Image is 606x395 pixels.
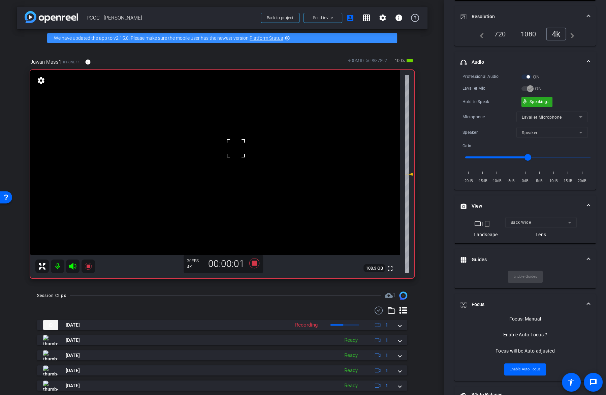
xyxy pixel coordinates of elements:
[454,6,596,28] mat-expansion-panel-header: Resolution
[399,292,407,300] img: Session clips
[463,114,516,120] div: Microphone
[491,178,503,184] span: -10dB
[534,85,542,92] label: ON
[187,258,204,264] div: 30
[379,14,387,22] mat-icon: settings
[385,337,388,344] span: 1
[363,264,385,272] span: 108.3 GB
[463,98,521,105] div: Hold to Speak
[37,350,407,360] mat-expansion-panel-header: thumb-nail[DATE]Ready1
[37,292,66,299] div: Session Clips
[394,55,406,66] span: 100%
[66,337,80,344] span: [DATE]
[292,321,321,329] div: Recording
[63,60,80,65] span: iPhone 11
[463,178,474,184] span: -20dB
[460,59,582,66] mat-panel-title: Audio
[43,350,58,360] img: thumb-nail
[463,143,521,149] div: Gain
[385,292,393,300] mat-icon: cloud_upload
[36,77,46,85] mat-icon: settings
[519,178,531,184] span: 0dB
[589,378,597,386] mat-icon: message
[192,259,199,263] span: FPS
[474,220,498,228] div: |
[395,14,403,22] mat-icon: info
[474,231,498,238] div: Landscape
[460,256,582,263] mat-panel-title: Guides
[43,320,58,330] img: thumb-nail
[405,170,413,178] mat-icon: 0 dB
[304,13,342,23] button: Send invite
[341,367,361,374] div: Ready
[463,73,521,80] div: Professional Audio
[341,336,361,344] div: Ready
[386,264,394,272] mat-icon: fullscreen
[522,99,528,105] span: mic_none
[37,381,407,391] mat-expansion-panel-header: thumb-nail[DATE]Ready1
[530,99,550,104] span: Speaking...
[509,315,541,322] div: Focus: Manual
[476,30,484,38] mat-icon: navigate_before
[454,249,596,271] mat-expansion-panel-header: Guides
[341,352,361,359] div: Ready
[510,364,541,374] span: Enable Auto Focus
[47,33,397,43] div: We have updated the app to v2.15.0. Please make sure the mobile user has the newest version.
[25,11,78,23] img: app-logo
[566,30,574,38] mat-icon: navigate_next
[66,382,80,389] span: [DATE]
[454,195,596,217] mat-expansion-panel-header: View
[532,73,540,80] label: ON
[362,14,371,22] mat-icon: grid_on
[454,271,596,288] div: Guides
[567,378,575,386] mat-icon: accessibility
[261,13,299,23] button: Back to project
[348,58,387,67] div: ROOM ID: 569887892
[346,14,354,22] mat-icon: account_box
[187,264,204,270] div: 4K
[454,73,596,190] div: Audio
[341,382,361,390] div: Ready
[454,294,596,315] mat-expansion-panel-header: Focus
[576,178,588,184] span: 20dB
[406,57,414,65] mat-icon: battery_std
[285,35,290,41] mat-icon: highlight_off
[43,381,58,391] img: thumb-nail
[460,13,582,20] mat-panel-title: Resolution
[66,367,80,374] span: [DATE]
[496,347,555,354] div: Focus will be Auto adjusted
[562,178,574,184] span: 15dB
[385,292,395,300] span: Destinations for your clips
[87,11,257,25] span: PCOC - [PERSON_NAME]
[454,28,596,46] div: Resolution
[66,322,80,329] span: [DATE]
[504,363,546,375] button: Enable Auto Focus
[477,178,488,184] span: -15dB
[250,35,283,41] a: Platform Status
[463,85,521,92] div: Lavalier Mic
[385,367,388,374] span: 1
[204,258,249,270] div: 00:00:01
[30,58,61,66] span: Juwan Mass1
[454,217,596,243] div: View
[43,365,58,375] img: thumb-nail
[454,315,596,381] div: Focus
[460,203,582,210] mat-panel-title: View
[37,365,407,375] mat-expansion-panel-header: thumb-nail[DATE]Ready1
[37,320,407,330] mat-expansion-panel-header: thumb-nail[DATE]Recording1
[385,382,388,389] span: 1
[505,178,517,184] span: -5dB
[534,178,545,184] span: 5dB
[393,292,395,298] span: 1
[385,352,388,359] span: 1
[385,322,388,329] span: 1
[454,52,596,73] mat-expansion-panel-header: Audio
[43,335,58,345] img: thumb-nail
[460,301,582,308] mat-panel-title: Focus
[463,129,516,136] div: Speaker
[66,352,80,359] span: [DATE]
[267,16,293,20] span: Back to project
[548,178,560,184] span: 10dB
[37,335,407,345] mat-expansion-panel-header: thumb-nail[DATE]Ready1
[85,59,91,65] mat-icon: info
